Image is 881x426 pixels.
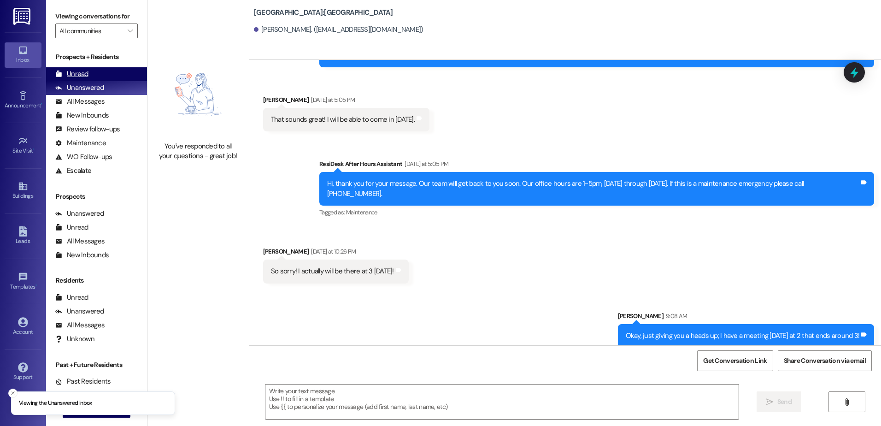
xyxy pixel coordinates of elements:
div: Unread [55,223,88,232]
img: ResiDesk Logo [13,8,32,25]
span: Share Conversation via email [784,356,866,366]
div: 9:08 AM [664,311,687,321]
span: • [35,282,37,289]
div: Prospects + Residents [46,52,147,62]
label: Viewing conversations for [55,9,138,24]
a: Inbox [5,42,41,67]
a: Site Visit • [5,133,41,158]
div: Unknown [55,334,94,344]
div: Unread [55,69,88,79]
a: Leads [5,224,41,248]
a: Support [5,360,41,385]
div: Unanswered [55,83,104,93]
div: Escalate [55,166,91,176]
a: Account [5,314,41,339]
span: • [33,146,35,153]
a: Buildings [5,178,41,203]
div: ResiDesk After Hours Assistant [319,159,874,172]
div: Maintenance [55,138,106,148]
div: That sounds great! I will be able to come in [DATE]. [271,115,415,124]
div: Review follow-ups [55,124,120,134]
div: Prospects [46,192,147,201]
div: [PERSON_NAME]. ([EMAIL_ADDRESS][DOMAIN_NAME]) [254,25,423,35]
div: [PERSON_NAME] [263,95,429,108]
input: All communities [59,24,123,38]
div: So sorry! I actually will be there at 3 [DATE]! [271,266,394,276]
div: [PERSON_NAME] [618,311,875,324]
div: Unread [55,293,88,302]
span: Send [777,397,792,407]
span: Maintenance [346,208,377,216]
div: WO Follow-ups [55,152,112,162]
div: Past + Future Residents [46,360,147,370]
div: [DATE] at 5:05 PM [402,159,448,169]
button: Share Conversation via email [778,350,872,371]
img: empty-state [158,52,239,137]
i:  [843,398,850,406]
b: [GEOGRAPHIC_DATA]: [GEOGRAPHIC_DATA] [254,8,393,18]
div: Okay, just giving you a heads up; I have a meeting [DATE] at 2 that ends around 3! [626,331,860,341]
div: Residents [46,276,147,285]
button: Send [757,391,801,412]
div: All Messages [55,97,105,106]
span: Get Conversation Link [703,356,767,366]
div: You've responded to all your questions - great job! [158,142,239,161]
div: Tagged as: [319,206,874,219]
i:  [128,27,133,35]
div: Unanswered [55,307,104,316]
div: New Inbounds [55,111,109,120]
div: [DATE] at 5:05 PM [309,95,355,105]
div: All Messages [55,320,105,330]
div: Past Residents [55,377,111,386]
p: Viewing the Unanswered inbox [19,399,92,408]
button: Close toast [8,389,18,398]
div: [DATE] at 10:26 PM [309,247,356,256]
a: Templates • [5,269,41,294]
div: Hi, thank you for your message. Our team will get back to you soon. Our office hours are 1-5pm, [... [327,179,859,199]
span: • [41,101,42,107]
div: New Inbounds [55,250,109,260]
div: All Messages [55,237,105,246]
div: Unanswered [55,209,104,219]
div: [PERSON_NAME] [263,247,409,260]
i:  [766,398,773,406]
button: Get Conversation Link [697,350,773,371]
